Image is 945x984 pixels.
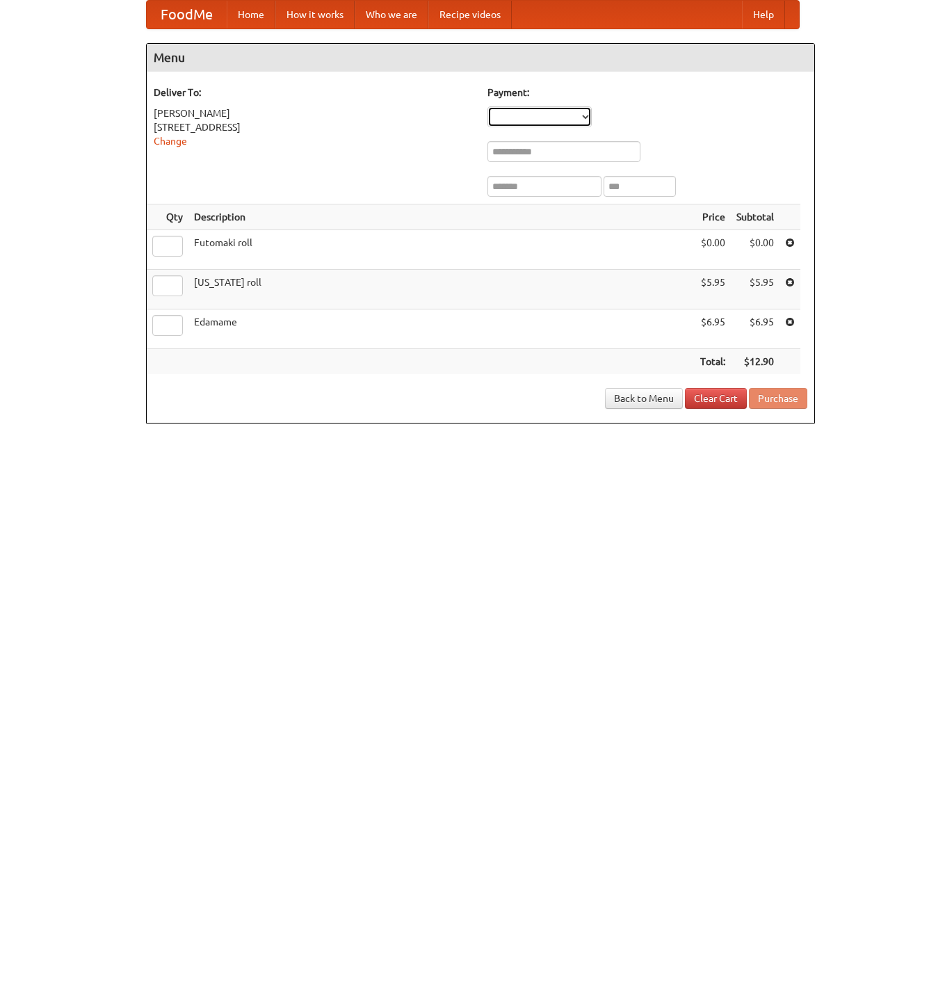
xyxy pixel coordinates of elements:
button: Purchase [749,388,807,409]
th: Qty [147,204,188,230]
a: Home [227,1,275,29]
a: Clear Cart [685,388,747,409]
a: Change [154,136,187,147]
div: [PERSON_NAME] [154,106,474,120]
a: FoodMe [147,1,227,29]
td: Futomaki roll [188,230,695,270]
th: Description [188,204,695,230]
a: Back to Menu [605,388,683,409]
td: $6.95 [731,309,780,349]
h5: Deliver To: [154,86,474,99]
td: $0.00 [695,230,731,270]
h5: Payment: [487,86,807,99]
th: Total: [695,349,731,375]
td: $6.95 [695,309,731,349]
a: Help [742,1,785,29]
div: [STREET_ADDRESS] [154,120,474,134]
td: $5.95 [731,270,780,309]
td: $5.95 [695,270,731,309]
th: $12.90 [731,349,780,375]
th: Subtotal [731,204,780,230]
td: Edamame [188,309,695,349]
a: Who we are [355,1,428,29]
th: Price [695,204,731,230]
a: How it works [275,1,355,29]
h4: Menu [147,44,814,72]
a: Recipe videos [428,1,512,29]
td: [US_STATE] roll [188,270,695,309]
td: $0.00 [731,230,780,270]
